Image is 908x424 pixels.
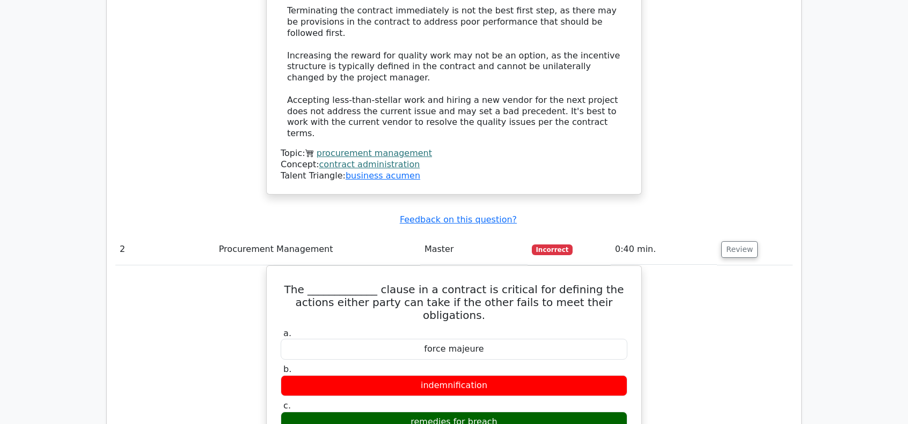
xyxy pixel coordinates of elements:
div: force majeure [281,339,627,360]
td: 2 [115,234,215,265]
a: business acumen [346,170,420,181]
td: Procurement Management [215,234,420,265]
div: Talent Triangle: [281,148,627,181]
td: Master [420,234,528,265]
span: b. [283,364,291,374]
div: Concept: [281,159,627,170]
td: 0:40 min. [611,234,717,265]
div: Topic: [281,148,627,159]
a: contract administration [319,159,420,169]
span: Incorrect [532,244,573,255]
h5: The _____________ clause in a contract is critical for defining the actions either party can take... [280,283,628,322]
a: procurement management [317,148,432,158]
span: a. [283,328,291,338]
div: indemnification [281,375,627,396]
a: Feedback on this question? [400,214,517,225]
button: Review [721,241,758,258]
span: c. [283,400,291,411]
